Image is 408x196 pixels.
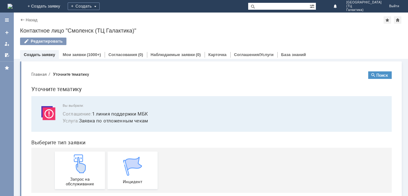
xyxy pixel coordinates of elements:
[310,3,316,9] span: Расширенный поиск
[346,8,382,12] span: Галактика)
[20,28,402,34] div: Контактное лицо "Смоленск (ТЦ Галактика)"
[5,5,20,11] button: Главная
[24,52,55,57] a: Создать заявку
[346,1,382,4] span: [GEOGRAPHIC_DATA]
[63,52,86,57] a: Мои заявки
[68,3,100,10] div: Создать
[138,52,143,57] div: (0)
[234,52,274,57] a: Соглашения/Услуги
[13,37,31,56] img: svg%3E
[196,52,201,57] div: (0)
[30,111,77,120] span: Запрос на обслуживание
[2,28,12,38] a: Создать заявку
[281,52,306,57] a: База знаний
[394,16,401,24] div: Сделать домашней страницей
[208,52,227,57] a: Карточка
[8,4,13,9] img: logo
[2,50,12,60] a: Мои согласования
[36,51,53,57] span: Услуга :
[8,4,13,9] a: Перейти на домашнюю страницу
[346,4,382,8] span: (ТЦ
[2,39,12,49] a: Мои заявки
[36,51,358,58] span: Заявка по отложенным чекам
[384,16,391,24] div: Добавить в избранное
[83,113,129,118] span: Инцидент
[87,52,101,57] div: (1000+)
[36,44,66,50] span: Соглашение :
[44,88,63,107] img: get23c147a1b4124cbfa18e19f2abec5e8f
[27,6,63,10] div: Уточните тематику
[5,18,365,27] h1: Уточните тематику
[26,18,37,22] a: Назад
[36,44,122,51] button: Соглашение:1 линия поддержки МБК
[29,85,79,123] a: Запрос на обслуживание
[97,90,116,109] img: get067d4ba7cf7247ad92597448b2db9300
[36,37,358,41] span: Вы выбрали:
[151,52,195,57] a: Наблюдаемые заявки
[5,73,365,79] header: Выберите тип заявки
[108,52,137,57] a: Согласования
[81,85,131,123] a: Инцидент
[342,5,365,13] button: Поиск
